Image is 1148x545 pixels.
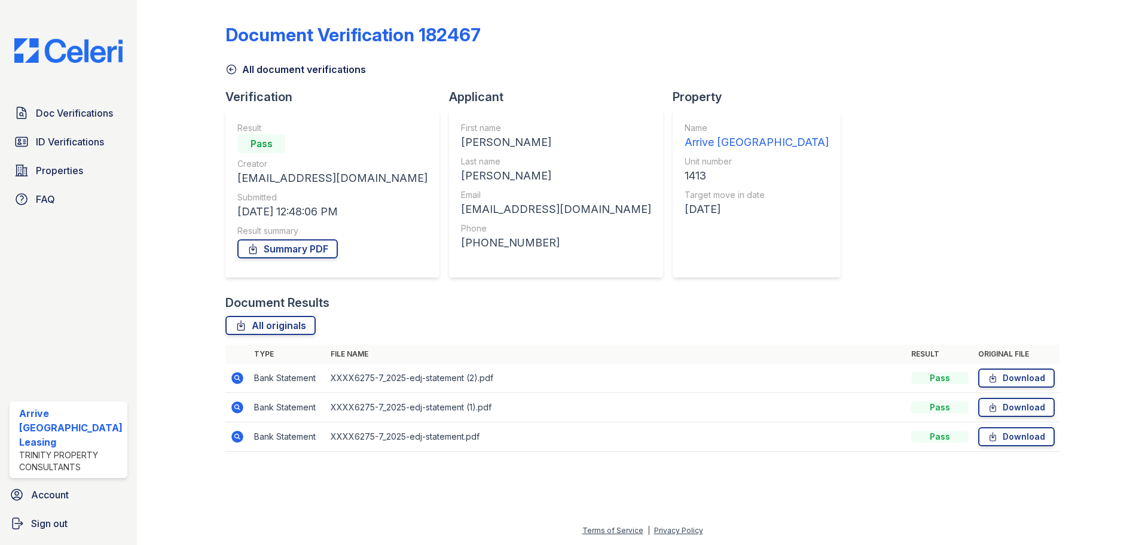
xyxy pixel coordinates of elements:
[461,201,651,218] div: [EMAIL_ADDRESS][DOMAIN_NAME]
[326,345,906,364] th: File name
[36,106,113,120] span: Doc Verifications
[654,526,703,535] a: Privacy Policy
[19,449,123,473] div: Trinity Property Consultants
[249,422,326,452] td: Bank Statement
[225,89,449,105] div: Verification
[973,345,1060,364] th: Original file
[449,89,673,105] div: Applicant
[461,189,651,201] div: Email
[648,526,650,535] div: |
[582,526,643,535] a: Terms of Service
[673,89,850,105] div: Property
[685,122,829,151] a: Name Arrive [GEOGRAPHIC_DATA]
[461,235,651,251] div: [PHONE_NUMBER]
[31,516,68,531] span: Sign out
[685,122,829,134] div: Name
[5,38,132,63] img: CE_Logo_Blue-a8612792a0a2168367f1c8372b55b34899dd931a85d93a1a3d3e32e68fde9ad4.png
[461,156,651,168] div: Last name
[911,431,969,443] div: Pass
[685,189,829,201] div: Target move in date
[237,203,428,220] div: [DATE] 12:48:06 PM
[237,158,428,170] div: Creator
[326,364,906,393] td: XXXX6275-7_2025-edj-statement (2).pdf
[10,101,127,125] a: Doc Verifications
[237,239,338,258] a: Summary PDF
[237,191,428,203] div: Submitted
[906,345,973,364] th: Result
[249,393,326,422] td: Bank Statement
[461,122,651,134] div: First name
[36,192,55,206] span: FAQ
[978,369,1055,388] a: Download
[10,130,127,154] a: ID Verifications
[225,316,316,335] a: All originals
[19,406,123,449] div: Arrive [GEOGRAPHIC_DATA] Leasing
[237,134,285,153] div: Pass
[911,401,969,413] div: Pass
[36,135,104,149] span: ID Verifications
[461,168,651,184] div: [PERSON_NAME]
[225,24,481,45] div: Document Verification 182467
[911,372,969,384] div: Pass
[31,488,69,502] span: Account
[36,163,83,178] span: Properties
[249,345,326,364] th: Type
[978,427,1055,446] a: Download
[685,168,829,184] div: 1413
[685,201,829,218] div: [DATE]
[237,122,428,134] div: Result
[685,156,829,168] div: Unit number
[326,393,906,422] td: XXXX6275-7_2025-edj-statement (1).pdf
[225,62,366,77] a: All document verifications
[10,159,127,182] a: Properties
[685,134,829,151] div: Arrive [GEOGRAPHIC_DATA]
[5,483,132,507] a: Account
[225,294,329,311] div: Document Results
[10,187,127,211] a: FAQ
[978,398,1055,417] a: Download
[461,223,651,235] div: Phone
[461,134,651,151] div: [PERSON_NAME]
[249,364,326,393] td: Bank Statement
[237,170,428,187] div: [EMAIL_ADDRESS][DOMAIN_NAME]
[326,422,906,452] td: XXXX6275-7_2025-edj-statement.pdf
[237,225,428,237] div: Result summary
[5,511,132,535] a: Sign out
